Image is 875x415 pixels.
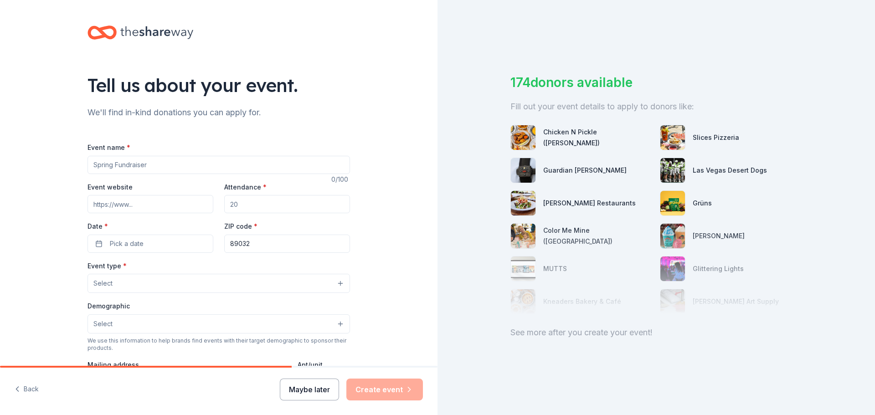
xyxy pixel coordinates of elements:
label: Event website [87,183,133,192]
span: Pick a date [110,238,144,249]
div: Las Vegas Desert Dogs [693,165,767,176]
div: 174 donors available [510,73,802,92]
label: Date [87,222,213,231]
img: photo for Guardian Angel Device [511,158,535,183]
img: photo for Las Vegas Desert Dogs [660,158,685,183]
input: 12345 (U.S. only) [224,235,350,253]
div: We'll find in-kind donations you can apply for. [87,105,350,120]
span: Select [93,278,113,289]
button: Pick a date [87,235,213,253]
button: Back [15,380,39,399]
label: Attendance [224,183,267,192]
div: Chicken N Pickle ([PERSON_NAME]) [543,127,653,149]
input: Spring Fundraiser [87,156,350,174]
div: Slices Pizzeria [693,132,739,143]
div: Grüns [693,198,712,209]
label: Apt/unit [298,360,323,369]
span: Select [93,318,113,329]
div: See more after you create your event! [510,325,802,340]
label: ZIP code [224,222,257,231]
label: Event type [87,261,127,271]
label: Demographic [87,302,130,311]
img: photo for Cameron Mitchell Restaurants [511,191,535,215]
label: Event name [87,143,130,152]
div: We use this information to help brands find events with their target demographic to sponsor their... [87,337,350,352]
input: https://www... [87,195,213,213]
div: [PERSON_NAME] Restaurants [543,198,636,209]
button: Select [87,274,350,293]
div: Guardian [PERSON_NAME] [543,165,627,176]
div: 0 /100 [331,174,350,185]
label: Mailing address [87,360,139,369]
img: photo for Slices Pizzeria [660,125,685,150]
button: Select [87,314,350,333]
img: photo for Grüns [660,191,685,215]
input: 20 [224,195,350,213]
div: Tell us about your event. [87,72,350,98]
button: Maybe later [280,379,339,400]
div: Fill out your event details to apply to donors like: [510,99,802,114]
img: photo for Chicken N Pickle (Henderson) [511,125,535,150]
